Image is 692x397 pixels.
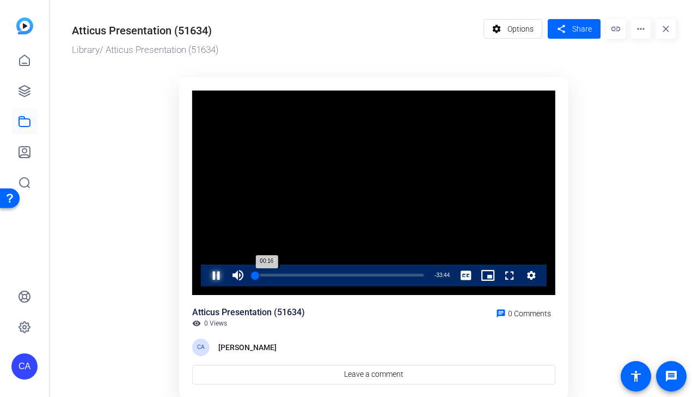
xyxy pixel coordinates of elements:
img: blue-gradient.svg [16,17,33,34]
button: Share [548,19,601,39]
span: 0 Views [204,319,227,328]
mat-icon: share [554,22,568,37]
div: Video Player [192,91,555,295]
div: [PERSON_NAME] [218,341,277,354]
span: Leave a comment [344,369,403,380]
button: Pause [205,264,227,286]
mat-icon: message [665,370,678,383]
mat-icon: more_horiz [631,19,651,39]
div: / Atticus Presentation (51634) [72,43,478,57]
mat-icon: accessibility [629,370,642,383]
a: Library [72,44,100,55]
div: Atticus Presentation (51634) [72,22,212,39]
div: Progress Bar [254,274,424,276]
div: CA [11,353,38,380]
mat-icon: settings [490,19,504,39]
button: Picture-in-Picture [477,264,499,286]
button: Options [483,19,543,39]
span: 0 Comments [508,309,551,318]
div: CA [192,339,210,356]
span: 33:44 [436,272,450,278]
mat-icon: chat [496,309,506,318]
span: - [434,272,436,278]
button: Captions [455,264,477,286]
a: 0 Comments [492,306,555,319]
button: Fullscreen [499,264,520,286]
span: Share [572,23,592,35]
mat-icon: close [656,19,676,39]
a: Leave a comment [192,365,555,384]
span: Options [507,19,534,39]
button: Mute [227,264,249,286]
div: Atticus Presentation (51634) [192,306,305,319]
mat-icon: link [606,19,626,39]
mat-icon: visibility [192,319,201,328]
